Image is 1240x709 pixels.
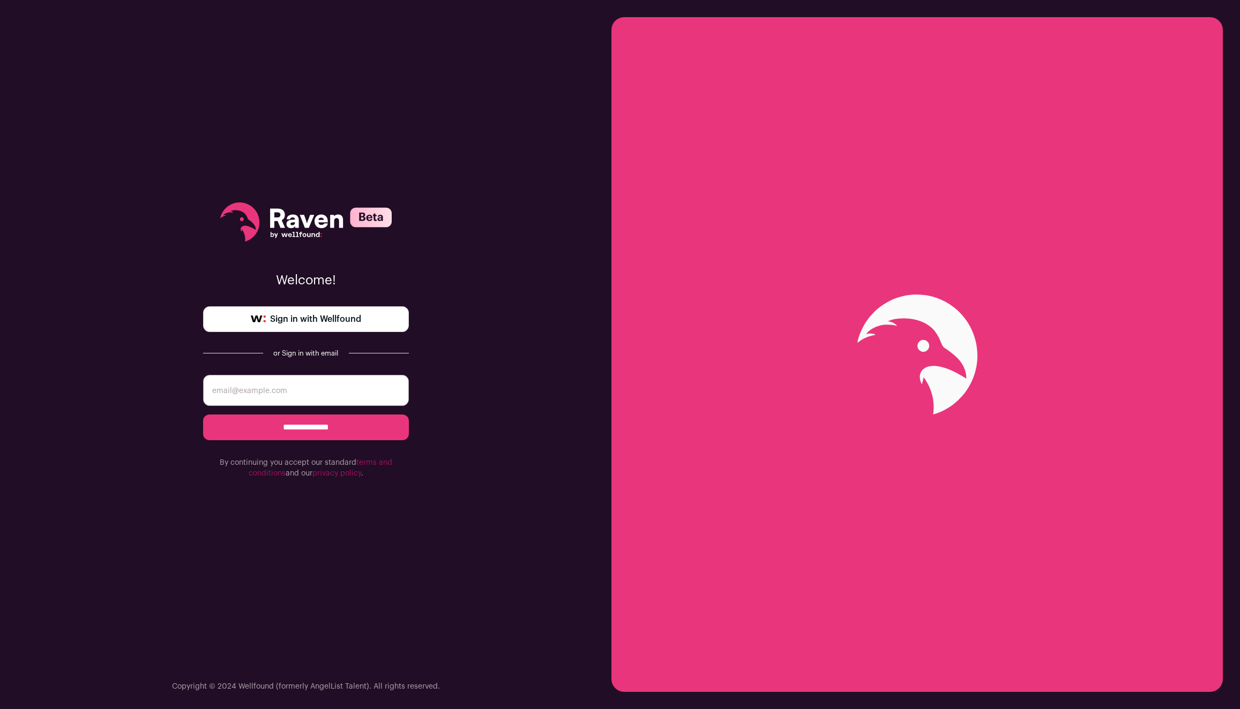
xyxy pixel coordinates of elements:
[272,349,340,358] div: or Sign in with email
[312,470,361,477] a: privacy policy
[251,315,266,323] img: wellfound-symbol-flush-black-fb3c872781a75f747ccb3a119075da62bfe97bd399995f84a933054e44a575c4.png
[249,459,392,477] a: terms and conditions
[203,457,409,479] p: By continuing you accept our standard and our .
[203,375,409,406] input: email@example.com
[203,272,409,289] p: Welcome!
[203,306,409,332] a: Sign in with Wellfound
[172,681,440,692] p: Copyright © 2024 Wellfound (formerly AngelList Talent). All rights reserved.
[270,313,361,326] span: Sign in with Wellfound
